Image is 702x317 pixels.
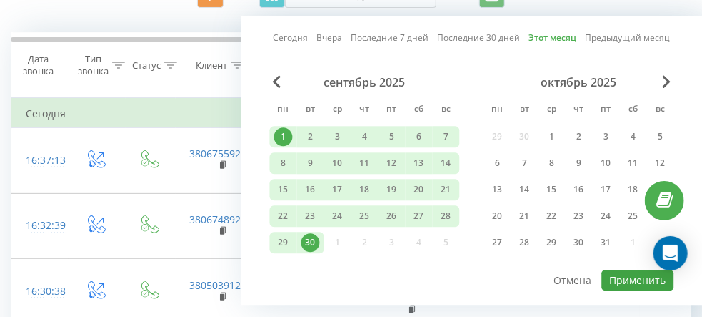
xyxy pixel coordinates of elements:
[274,127,293,146] div: 1
[410,180,428,199] div: 20
[324,126,351,147] div: ср 3 сент. 2025 г.
[566,179,593,200] div: чт 16 окт. 2025 г.
[356,180,374,199] div: 18
[546,270,599,291] button: Отмена
[433,152,460,174] div: вс 14 сент. 2025 г.
[593,205,620,227] div: пт 24 окт. 2025 г.
[406,152,433,174] div: сб 13 сент. 2025 г.
[378,126,406,147] div: пт 5 сент. 2025 г.
[437,127,456,146] div: 7
[543,180,561,199] div: 15
[624,127,643,146] div: 4
[300,99,321,121] abbr: вторник
[351,179,378,200] div: чт 18 сент. 2025 г.
[543,233,561,252] div: 29
[570,127,588,146] div: 2
[593,126,620,147] div: пт 3 окт. 2025 г.
[620,205,647,227] div: сб 25 окт. 2025 г.
[570,233,588,252] div: 30
[327,99,349,121] abbr: среда
[410,154,428,172] div: 13
[406,126,433,147] div: сб 6 сент. 2025 г.
[433,126,460,147] div: вс 7 сент. 2025 г.
[383,180,401,199] div: 19
[516,207,534,225] div: 21
[538,179,566,200] div: ср 15 окт. 2025 г.
[270,205,297,227] div: пн 22 сент. 2025 г.
[356,207,374,225] div: 25
[488,180,507,199] div: 13
[597,154,616,172] div: 10
[378,152,406,174] div: пт 12 сент. 2025 г.
[437,207,456,225] div: 28
[324,205,351,227] div: ср 24 сент. 2025 г.
[568,99,590,121] abbr: четверг
[511,179,538,200] div: вт 14 окт. 2025 г.
[270,179,297,200] div: пн 15 сент. 2025 г.
[324,152,351,174] div: ср 10 сент. 2025 г.
[488,207,507,225] div: 20
[620,152,647,174] div: сб 11 окт. 2025 г.
[437,180,456,199] div: 21
[270,126,297,147] div: пн 1 сент. 2025 г.
[597,233,616,252] div: 31
[624,154,643,172] div: 11
[329,154,347,172] div: 10
[570,154,588,172] div: 9
[596,99,617,121] abbr: пятница
[26,212,54,240] div: 16:32:39
[274,180,293,199] div: 15
[624,180,643,199] div: 18
[651,127,670,146] div: 5
[356,127,374,146] div: 4
[543,127,561,146] div: 1
[538,232,566,253] div: ср 29 окт. 2025 г.
[586,31,671,45] a: Предыдущий месяц
[647,126,674,147] div: вс 5 окт. 2025 г.
[351,152,378,174] div: чт 11 сент. 2025 г.
[297,152,324,174] div: вт 9 сент. 2025 г.
[484,75,674,89] div: октябрь 2025
[190,213,259,226] a: 380674892067
[378,179,406,200] div: пт 19 сент. 2025 г.
[410,207,428,225] div: 27
[132,59,161,72] div: Статус
[270,232,297,253] div: пн 29 сент. 2025 г.
[26,147,54,175] div: 16:37:13
[543,154,561,172] div: 8
[566,205,593,227] div: чт 23 окт. 2025 г.
[301,154,320,172] div: 9
[538,126,566,147] div: ср 1 окт. 2025 г.
[566,126,593,147] div: чт 2 окт. 2025 г.
[663,75,671,88] span: Next Month
[381,99,403,121] abbr: пятница
[488,233,507,252] div: 27
[651,154,670,172] div: 12
[437,154,456,172] div: 14
[650,99,671,121] abbr: воскресенье
[484,205,511,227] div: пн 20 окт. 2025 г.
[436,99,457,121] abbr: воскресенье
[487,99,508,121] abbr: понедельник
[543,207,561,225] div: 22
[383,207,401,225] div: 26
[529,31,577,45] a: Этот месяц
[408,99,430,121] abbr: суббота
[406,179,433,200] div: сб 20 сент. 2025 г.
[511,232,538,253] div: вт 28 окт. 2025 г.
[484,152,511,174] div: пн 6 окт. 2025 г.
[597,180,616,199] div: 17
[570,207,588,225] div: 23
[26,278,54,306] div: 16:30:38
[329,180,347,199] div: 17
[329,127,347,146] div: 3
[406,205,433,227] div: сб 27 сент. 2025 г.
[514,99,536,121] abbr: вторник
[410,127,428,146] div: 6
[297,205,324,227] div: вт 23 сент. 2025 г.
[383,154,401,172] div: 12
[516,233,534,252] div: 28
[297,126,324,147] div: вт 2 сент. 2025 г.
[356,154,374,172] div: 11
[620,126,647,147] div: сб 4 окт. 2025 г.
